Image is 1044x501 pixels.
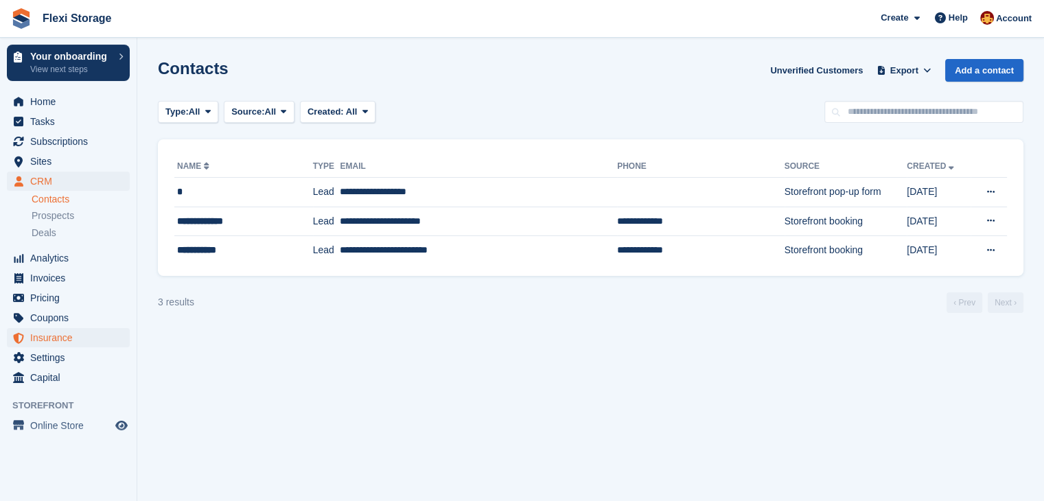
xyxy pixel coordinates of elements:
a: menu [7,172,130,191]
a: Deals [32,226,130,240]
td: Storefront booking [785,236,907,265]
td: Storefront pop-up form [785,178,907,207]
span: Storefront [12,399,137,412]
a: Name [177,161,212,171]
a: menu [7,288,130,307]
span: Coupons [30,308,113,327]
td: Storefront booking [785,207,907,236]
a: Unverified Customers [765,59,868,82]
a: Next [988,292,1023,313]
td: Lead [313,178,340,207]
span: All [265,105,277,119]
span: Home [30,92,113,111]
td: Lead [313,236,340,265]
a: menu [7,152,130,171]
span: Invoices [30,268,113,288]
p: View next steps [30,63,112,75]
td: [DATE] [907,207,971,236]
a: menu [7,92,130,111]
a: menu [7,416,130,435]
img: stora-icon-8386f47178a22dfd0bd8f6a31ec36ba5ce8667c1dd55bd0f319d3a0aa187defe.svg [11,8,32,29]
h1: Contacts [158,59,229,78]
button: Created: All [300,101,375,124]
a: Contacts [32,193,130,206]
a: menu [7,328,130,347]
span: All [189,105,200,119]
span: Prospects [32,209,74,222]
span: Tasks [30,112,113,131]
button: Source: All [224,101,294,124]
p: Your onboarding [30,51,112,61]
span: Sites [30,152,113,171]
a: Created [907,161,957,171]
a: Flexi Storage [37,7,117,30]
th: Type [313,156,340,178]
span: Source: [231,105,264,119]
a: Preview store [113,417,130,434]
span: Analytics [30,248,113,268]
a: Prospects [32,209,130,223]
a: menu [7,132,130,151]
span: Create [881,11,908,25]
a: Add a contact [945,59,1023,82]
span: All [346,106,358,117]
span: Subscriptions [30,132,113,151]
button: Export [874,59,934,82]
span: Created: [308,106,344,117]
img: Andrew Bett [980,11,994,25]
span: Online Store [30,416,113,435]
a: menu [7,368,130,387]
a: Previous [947,292,982,313]
td: [DATE] [907,236,971,265]
a: menu [7,248,130,268]
span: Pricing [30,288,113,307]
th: Phone [617,156,785,178]
span: Help [949,11,968,25]
span: Insurance [30,328,113,347]
span: Deals [32,226,56,240]
td: Lead [313,207,340,236]
span: CRM [30,172,113,191]
span: Export [890,64,918,78]
span: Account [996,12,1032,25]
th: Source [785,156,907,178]
a: menu [7,268,130,288]
a: Your onboarding View next steps [7,45,130,81]
th: Email [340,156,617,178]
span: Capital [30,368,113,387]
td: [DATE] [907,178,971,207]
nav: Page [944,292,1026,313]
div: 3 results [158,295,194,310]
button: Type: All [158,101,218,124]
a: menu [7,112,130,131]
a: menu [7,308,130,327]
span: Settings [30,348,113,367]
a: menu [7,348,130,367]
span: Type: [165,105,189,119]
